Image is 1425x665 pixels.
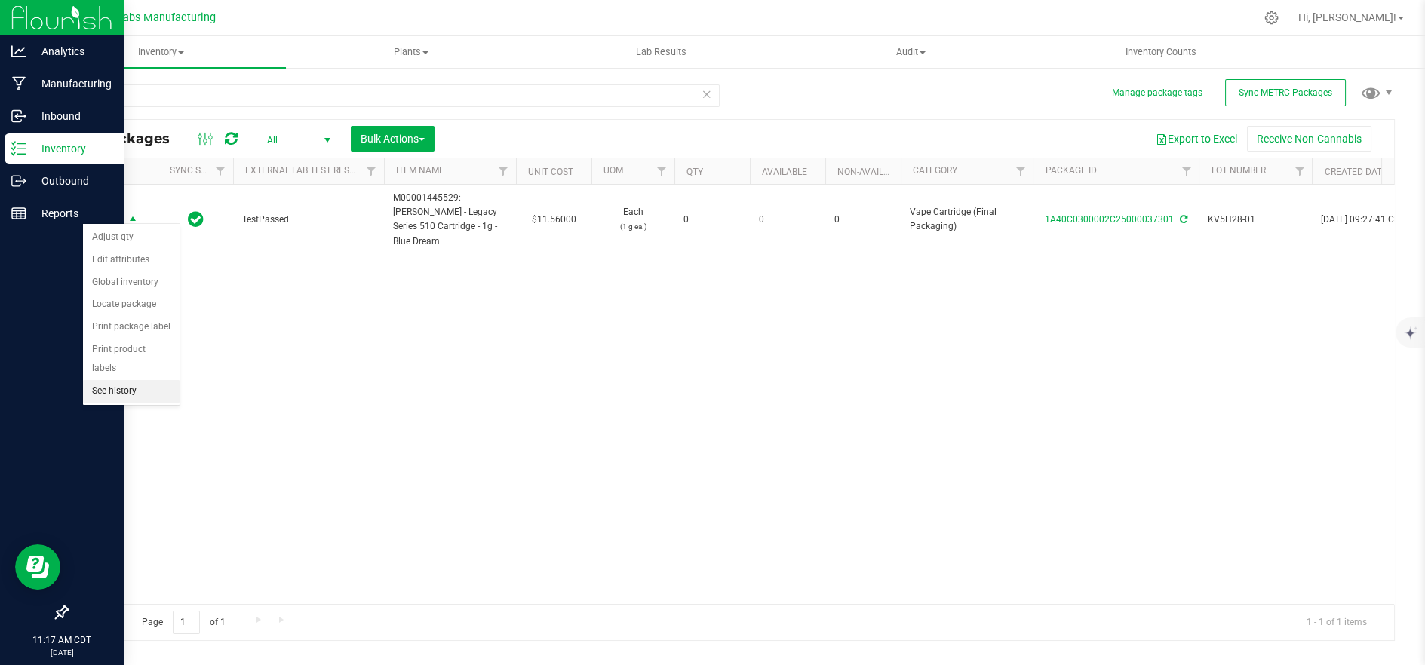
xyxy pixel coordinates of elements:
[129,611,238,634] span: Page of 1
[83,316,180,339] li: Print package label
[1105,45,1217,59] span: Inventory Counts
[26,172,117,190] p: Outbound
[759,213,816,227] span: 0
[7,633,117,647] p: 11:17 AM CDT
[1321,213,1405,227] span: [DATE] 09:27:41 CDT
[650,158,674,184] a: Filter
[1239,87,1332,98] span: Sync METRC Packages
[7,647,117,658] p: [DATE]
[1247,126,1371,152] button: Receive Non-Cannabis
[36,36,286,68] a: Inventory
[1112,87,1202,100] button: Manage package tags
[603,165,623,176] a: UOM
[359,158,384,184] a: Filter
[393,191,507,249] span: M00001445529: [PERSON_NAME] - Legacy Series 510 Cartridge - 1g - Blue Dream
[11,173,26,188] inline-svg: Outbound
[702,84,712,104] span: Clear
[83,339,180,380] li: Print product labels
[78,130,185,147] span: All Packages
[208,158,233,184] a: Filter
[287,45,535,59] span: Plants
[170,165,228,176] a: Sync Status
[786,36,1036,68] a: Audit
[188,209,204,230] span: In Sync
[11,76,26,91] inline-svg: Manufacturing
[1262,11,1281,25] div: Manage settings
[516,185,591,255] td: $11.56000
[762,167,807,177] a: Available
[11,109,26,124] inline-svg: Inbound
[528,167,573,177] a: Unit Cost
[83,271,180,294] li: Global inventory
[600,219,665,234] p: (1 g ea.)
[26,42,117,60] p: Analytics
[26,107,117,125] p: Inbound
[1208,213,1303,227] span: KV5H28-01
[683,213,741,227] span: 0
[173,611,200,634] input: 1
[396,165,444,176] a: Item Name
[616,45,707,59] span: Lab Results
[536,36,786,68] a: Lab Results
[491,158,516,184] a: Filter
[1225,79,1346,106] button: Sync METRC Packages
[913,165,957,176] a: Category
[1045,165,1096,176] a: Package ID
[26,139,117,158] p: Inventory
[11,141,26,156] inline-svg: Inventory
[124,210,143,231] span: select
[361,133,425,145] span: Bulk Actions
[837,167,904,177] a: Non-Available
[1146,126,1247,152] button: Export to Excel
[36,45,286,59] span: Inventory
[11,44,26,59] inline-svg: Analytics
[1287,158,1312,184] a: Filter
[1178,214,1187,225] span: Sync from Compliance System
[11,206,26,221] inline-svg: Reports
[15,544,60,590] iframe: Resource center
[1037,36,1286,68] a: Inventory Counts
[1008,158,1033,184] a: Filter
[1045,214,1174,225] a: 1A40C0300002C25000037301
[26,75,117,93] p: Manufacturing
[1294,611,1379,633] span: 1 - 1 of 1 items
[686,167,703,177] a: Qty
[93,11,216,24] span: Teal Labs Manufacturing
[66,84,720,107] input: Search Package ID, Item Name, SKU, Lot or Part Number...
[26,204,117,222] p: Reports
[787,45,1035,59] span: Audit
[242,213,375,227] span: TestPassed
[245,165,364,176] a: External Lab Test Result
[83,226,180,249] li: Adjust qty
[1298,11,1396,23] span: Hi, [PERSON_NAME]!
[351,126,435,152] button: Bulk Actions
[83,249,180,271] li: Edit attributes
[1211,165,1265,176] a: Lot Number
[286,36,536,68] a: Plants
[834,213,892,227] span: 0
[83,293,180,316] li: Locate package
[600,205,665,234] span: Each
[1324,167,1387,177] a: Created Date
[910,205,1024,234] span: Vape Cartridge (Final Packaging)
[83,380,180,403] li: See history
[1174,158,1199,184] a: Filter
